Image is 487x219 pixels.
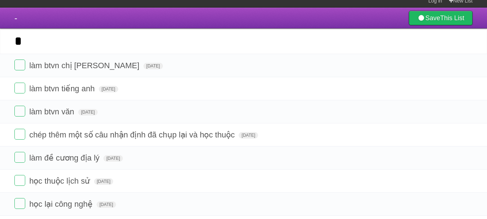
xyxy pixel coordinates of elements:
[14,152,25,163] label: Done
[409,11,473,25] a: SaveThis List
[29,61,141,70] span: làm btvn chị [PERSON_NAME]
[103,155,123,162] span: [DATE]
[440,14,464,22] b: This List
[143,63,163,69] span: [DATE]
[239,132,258,139] span: [DATE]
[14,106,25,117] label: Done
[94,178,114,185] span: [DATE]
[14,13,17,23] span: -
[78,109,98,115] span: [DATE]
[29,84,97,93] span: làm btvn tiếng anh
[14,83,25,93] label: Done
[29,153,101,162] span: làm đề cương địa lý
[29,200,94,209] span: học lại công nghệ
[99,86,118,92] span: [DATE]
[29,107,76,116] span: làm btvn văn
[14,198,25,209] label: Done
[14,129,25,140] label: Done
[97,201,116,208] span: [DATE]
[29,130,236,139] span: chép thêm một số câu nhận định đã chụp lại và học thuộc
[29,176,92,185] span: học thuộc lịch sử
[14,60,25,70] label: Done
[14,175,25,186] label: Done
